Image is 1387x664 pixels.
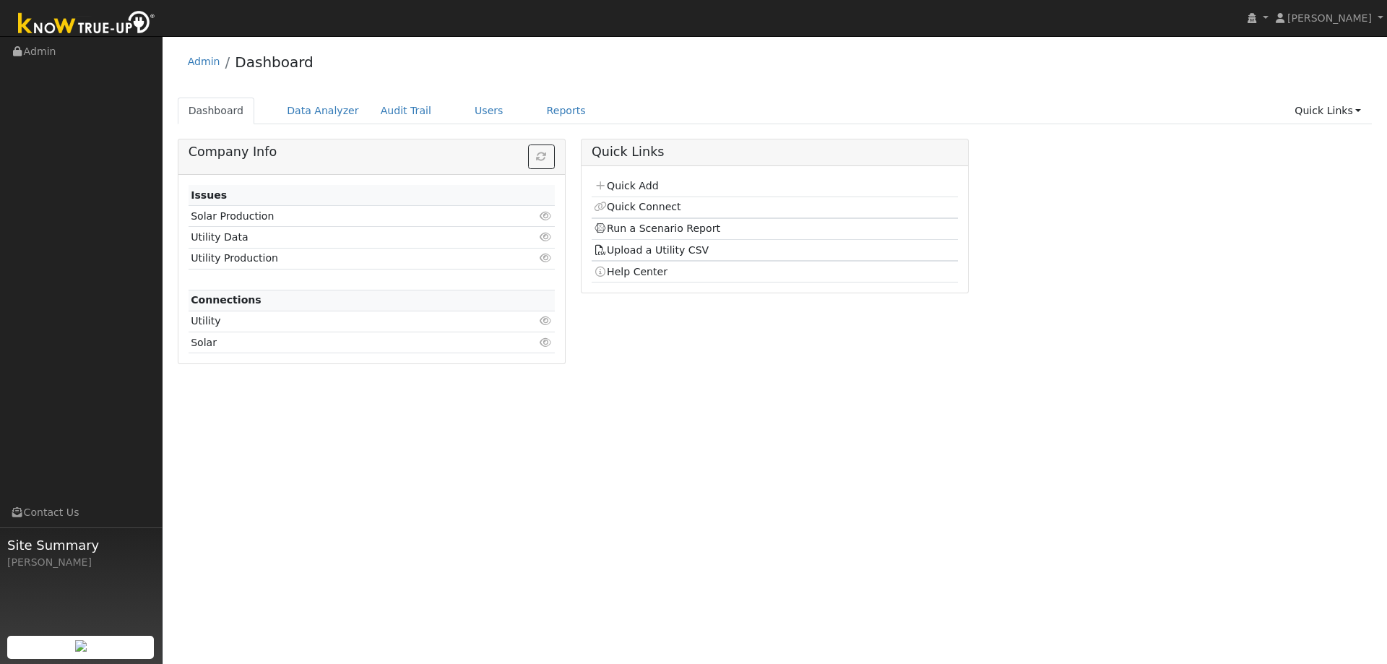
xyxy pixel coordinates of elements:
[189,206,496,227] td: Solar Production
[189,248,496,269] td: Utility Production
[7,535,155,555] span: Site Summary
[1284,98,1372,124] a: Quick Links
[189,311,496,332] td: Utility
[594,201,680,212] a: Quick Connect
[276,98,370,124] a: Data Analyzer
[592,145,958,160] h5: Quick Links
[594,266,667,277] a: Help Center
[11,8,163,40] img: Know True-Up
[189,332,496,353] td: Solar
[540,211,553,221] i: Click to view
[464,98,514,124] a: Users
[370,98,442,124] a: Audit Trail
[178,98,255,124] a: Dashboard
[1287,12,1372,24] span: [PERSON_NAME]
[75,640,87,652] img: retrieve
[189,227,496,248] td: Utility Data
[189,145,555,160] h5: Company Info
[594,180,658,191] a: Quick Add
[540,337,553,348] i: Click to view
[594,244,709,256] a: Upload a Utility CSV
[7,555,155,570] div: [PERSON_NAME]
[540,316,553,326] i: Click to view
[540,253,553,263] i: Click to view
[191,189,227,201] strong: Issues
[188,56,220,67] a: Admin
[594,223,720,234] a: Run a Scenario Report
[536,98,597,124] a: Reports
[540,232,553,242] i: Click to view
[191,294,262,306] strong: Connections
[235,53,314,71] a: Dashboard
